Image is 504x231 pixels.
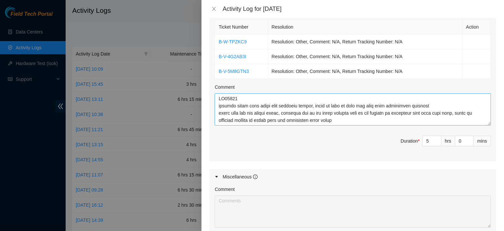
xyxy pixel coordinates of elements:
span: info-circle [253,174,258,179]
textarea: Comment [215,93,491,126]
div: Duration [401,137,420,145]
th: Ticket Number [215,20,268,35]
a: B-V-4G2AB3I [219,54,246,59]
div: mins [473,136,491,146]
button: Close [209,6,219,12]
td: Resolution: Other, Comment: N/A, Return Tracking Number: N/A [268,64,463,79]
label: Comment [215,83,235,91]
label: Comment [215,186,235,193]
a: B-V-5M8GTN3 [219,69,249,74]
textarea: Comment [215,196,491,228]
span: caret-right [215,175,219,179]
div: hrs [441,136,455,146]
a: B-W-TPZKC9 [219,39,246,44]
td: Resolution: Other, Comment: N/A, Return Tracking Number: N/A [268,49,463,64]
th: Action [462,20,491,35]
div: Miscellaneous [222,173,258,180]
div: Miscellaneous info-circle [209,169,496,184]
div: Activity Log for [DATE] [222,5,496,12]
td: Resolution: Other, Comment: N/A, Return Tracking Number: N/A [268,35,463,49]
th: Resolution [268,20,463,35]
span: close [211,6,217,12]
